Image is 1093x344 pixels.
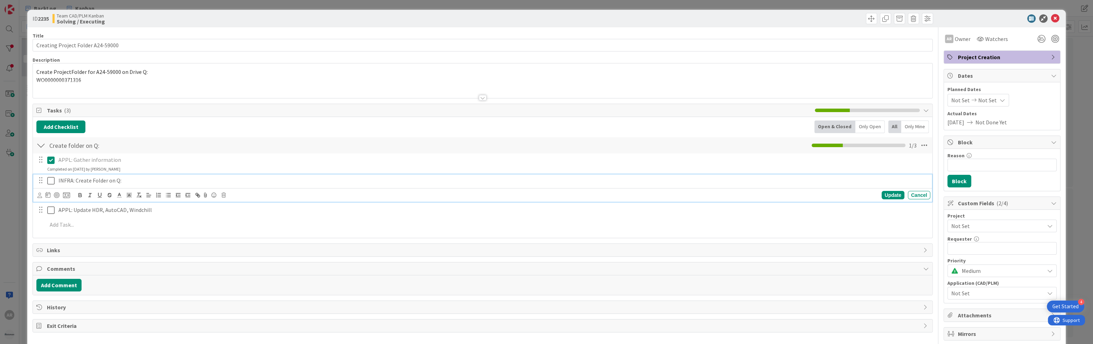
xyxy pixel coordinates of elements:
span: Project Creation [958,53,1048,61]
span: WO0000000371316 [36,76,81,83]
span: Dates [958,71,1048,80]
div: Application (CAD/PLM) [947,281,1057,285]
span: Not Set [951,221,1041,231]
span: Not Done Yet [975,118,1007,126]
span: 1 / 3 [909,141,917,150]
label: Requester [947,236,972,242]
div: Get Started [1052,303,1079,310]
input: type card name here... [33,39,933,51]
span: ( 3 ) [64,107,71,114]
span: Block [958,138,1048,146]
span: Not Set [951,289,1044,297]
input: Add Checklist... [47,139,204,152]
div: Priority [947,258,1057,263]
button: Block [947,175,971,187]
div: Open Get Started checklist, remaining modules: 4 [1047,301,1084,312]
b: Solving / Executing [57,19,105,24]
span: Not Set [951,96,970,104]
div: Only Mine [901,121,929,133]
p: APPL: Update HDR, AutoCAD, Windchill [58,206,927,214]
button: Add Comment [36,279,82,291]
div: All [888,121,901,133]
span: Planned Dates [947,86,1057,93]
span: Not Set [978,96,997,104]
div: Only Open [855,121,885,133]
span: Owner [955,35,971,43]
span: Custom Fields [958,199,1048,207]
div: Open & Closed [814,121,855,133]
div: 4 [1078,299,1084,305]
span: Watchers [985,35,1008,43]
div: Cancel [908,191,930,199]
span: Medium [962,266,1041,276]
p: INFRA: Create Folder on Q: [58,177,927,185]
span: ( 2/4 ) [996,200,1008,207]
span: History [47,303,920,311]
span: Create ProjectFolder for A24-59000 on Drive Q: [36,68,148,75]
b: 2235 [38,15,49,22]
label: Reason [947,152,965,159]
label: Title [33,33,44,39]
span: Attachments [958,311,1048,319]
span: Mirrors [958,330,1048,338]
span: Exit Criteria [47,322,920,330]
span: Actual Dates [947,110,1057,117]
div: Update [882,191,904,199]
span: Links [47,246,920,254]
span: Team CAD/PLM Kanban [57,13,105,19]
button: Add Checklist [36,121,85,133]
div: Project [947,213,1057,218]
p: APPL: Gather information [58,156,927,164]
span: [DATE] [947,118,964,126]
div: Completed on [DATE] by [PERSON_NAME] [47,166,120,172]
span: Support [15,1,32,9]
span: Comments [47,264,920,273]
div: AR [945,35,953,43]
span: Description [33,57,60,63]
span: Tasks [47,106,811,115]
span: ID [33,14,49,23]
